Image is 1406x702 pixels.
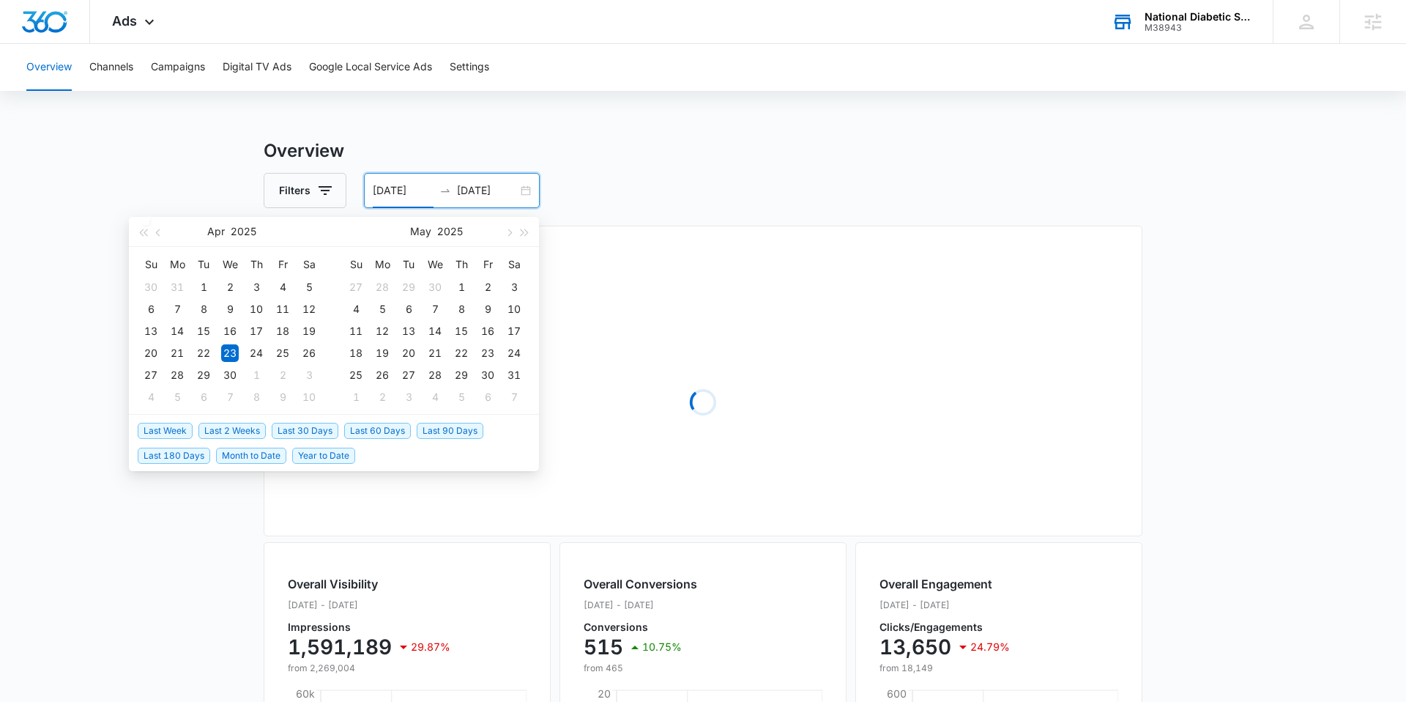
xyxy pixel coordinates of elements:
[879,622,1010,632] p: Clicks/Engagements
[207,217,225,246] button: Apr
[269,320,296,342] td: 2025-04-18
[248,366,265,384] div: 1
[221,388,239,406] div: 7
[448,364,475,386] td: 2025-05-29
[879,575,1010,593] h2: Overall Engagement
[411,642,450,652] p: 29.87%
[138,448,210,464] span: Last 180 Days
[138,320,164,342] td: 2025-04-13
[296,364,322,386] td: 2025-05-03
[296,342,322,364] td: 2025-04-26
[417,423,483,439] span: Last 90 Days
[248,388,265,406] div: 8
[400,388,417,406] div: 3
[248,300,265,318] div: 10
[453,366,470,384] div: 29
[168,300,186,318] div: 7
[300,366,318,384] div: 3
[422,276,448,298] td: 2025-04-30
[164,386,190,408] td: 2025-05-05
[300,344,318,362] div: 26
[269,253,296,276] th: Fr
[288,575,450,593] h2: Overall Visibility
[138,423,193,439] span: Last Week
[448,253,475,276] th: Th
[274,344,291,362] div: 25
[505,344,523,362] div: 24
[475,276,501,298] td: 2025-05-02
[217,320,243,342] td: 2025-04-16
[151,44,205,91] button: Campaigns
[395,276,422,298] td: 2025-04-29
[426,366,444,384] div: 28
[373,182,434,199] input: Start date
[479,278,496,296] div: 2
[195,388,212,406] div: 6
[288,662,450,675] p: from 2,269,004
[395,364,422,386] td: 2025-05-27
[453,344,470,362] div: 22
[221,300,239,318] div: 9
[142,278,160,296] div: 30
[195,300,212,318] div: 8
[264,173,346,208] button: Filters
[584,599,697,612] p: [DATE] - [DATE]
[309,44,432,91] button: Google Local Service Ads
[195,278,212,296] div: 1
[422,386,448,408] td: 2025-06-04
[164,298,190,320] td: 2025-04-07
[243,342,269,364] td: 2025-04-24
[138,342,164,364] td: 2025-04-20
[422,342,448,364] td: 2025-05-21
[142,366,160,384] div: 27
[243,386,269,408] td: 2025-05-08
[274,388,291,406] div: 9
[296,276,322,298] td: 2025-04-05
[243,298,269,320] td: 2025-04-10
[475,386,501,408] td: 2025-06-06
[223,44,291,91] button: Digital TV Ads
[217,386,243,408] td: 2025-05-07
[439,185,451,196] span: swap-right
[426,322,444,340] div: 14
[142,388,160,406] div: 4
[584,635,623,659] p: 515
[426,300,444,318] div: 7
[164,253,190,276] th: Mo
[369,253,395,276] th: Mo
[479,388,496,406] div: 6
[243,364,269,386] td: 2025-05-01
[642,642,682,652] p: 10.75%
[221,322,239,340] div: 16
[142,322,160,340] div: 13
[168,322,186,340] div: 14
[243,276,269,298] td: 2025-04-03
[453,388,470,406] div: 5
[584,575,697,593] h2: Overall Conversions
[369,364,395,386] td: 2025-05-26
[296,687,315,700] tspan: 60k
[274,366,291,384] div: 2
[343,386,369,408] td: 2025-06-01
[343,298,369,320] td: 2025-05-04
[190,320,217,342] td: 2025-04-15
[395,342,422,364] td: 2025-05-20
[422,364,448,386] td: 2025-05-28
[190,253,217,276] th: Tu
[400,366,417,384] div: 27
[168,366,186,384] div: 28
[448,276,475,298] td: 2025-05-01
[448,298,475,320] td: 2025-05-08
[190,386,217,408] td: 2025-05-06
[274,322,291,340] div: 18
[347,278,365,296] div: 27
[216,448,286,464] span: Month to Date
[190,276,217,298] td: 2025-04-01
[274,300,291,318] div: 11
[142,300,160,318] div: 6
[217,364,243,386] td: 2025-04-30
[448,386,475,408] td: 2025-06-05
[272,423,338,439] span: Last 30 Days
[479,344,496,362] div: 23
[190,342,217,364] td: 2025-04-22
